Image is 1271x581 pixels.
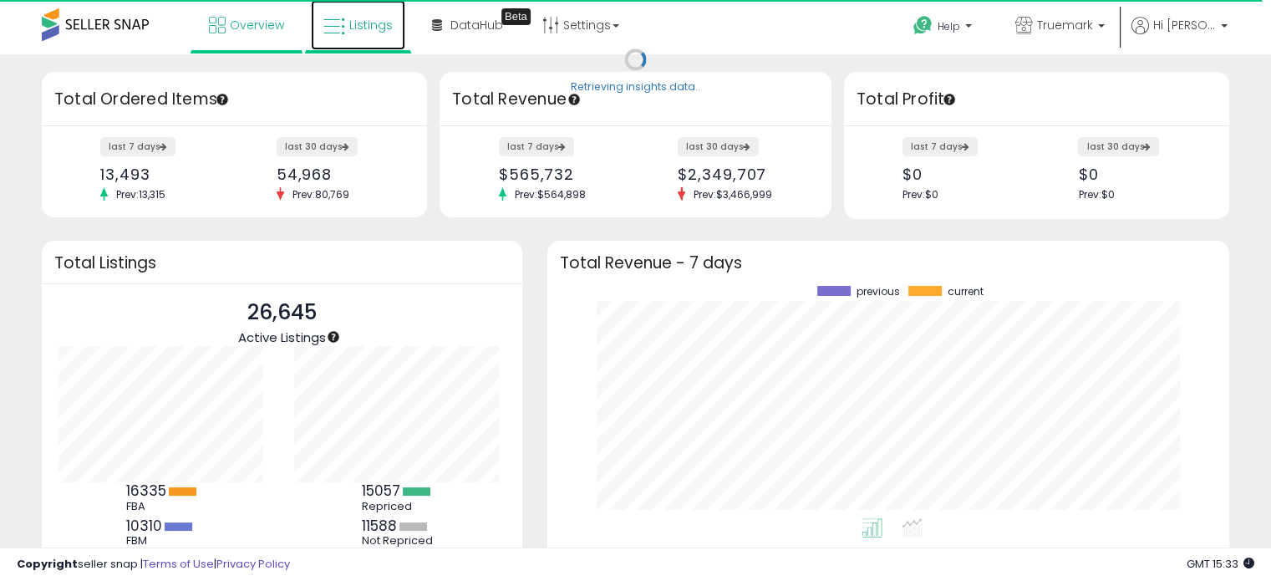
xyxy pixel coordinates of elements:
[857,88,1217,111] h3: Total Profit
[1187,556,1254,572] span: 2025-10-6 15:33 GMT
[499,166,623,183] div: $565,732
[108,187,174,201] span: Prev: 13,315
[143,556,214,572] a: Terms of Use
[215,92,230,107] div: Tooltip anchor
[902,166,1024,183] div: $0
[126,516,162,536] b: 10310
[913,15,933,36] i: Get Help
[685,187,780,201] span: Prev: $3,466,999
[362,534,437,548] div: Not Repriced
[238,297,326,329] p: 26,645
[678,166,802,183] div: $2,349,707
[284,187,358,201] span: Prev: 80,769
[326,329,341,344] div: Tooltip anchor
[277,137,358,156] label: last 30 days
[1037,17,1093,33] span: Truemark
[1153,17,1216,33] span: Hi [PERSON_NAME]
[567,92,582,107] div: Tooltip anchor
[126,500,201,513] div: FBA
[499,137,574,156] label: last 7 days
[938,19,960,33] span: Help
[230,17,284,33] span: Overview
[362,500,437,513] div: Repriced
[349,17,393,33] span: Listings
[100,166,221,183] div: 13,493
[362,516,397,536] b: 11588
[1131,17,1228,54] a: Hi [PERSON_NAME]
[902,187,938,201] span: Prev: $0
[501,8,531,25] div: Tooltip anchor
[1078,137,1159,156] label: last 30 days
[54,88,414,111] h3: Total Ordered Items
[452,88,819,111] h3: Total Revenue
[902,137,978,156] label: last 7 days
[238,329,326,346] span: Active Listings
[126,481,166,501] b: 16335
[17,556,78,572] strong: Copyright
[678,137,759,156] label: last 30 days
[1078,187,1114,201] span: Prev: $0
[948,286,984,298] span: current
[1078,166,1199,183] div: $0
[506,187,594,201] span: Prev: $564,898
[362,481,400,501] b: 15057
[100,137,175,156] label: last 7 days
[942,92,957,107] div: Tooltip anchor
[216,556,290,572] a: Privacy Policy
[277,166,398,183] div: 54,968
[900,3,989,54] a: Help
[571,80,700,95] div: Retrieving insights data..
[857,286,900,298] span: previous
[54,257,510,269] h3: Total Listings
[126,534,201,548] div: FBM
[17,557,290,573] div: seller snap | |
[560,257,1217,269] h3: Total Revenue - 7 days
[450,17,503,33] span: DataHub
